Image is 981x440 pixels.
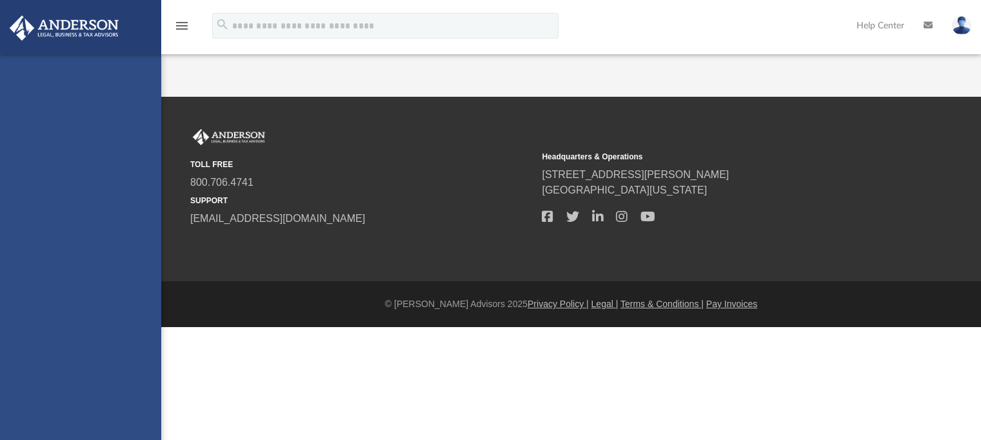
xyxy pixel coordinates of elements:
[215,17,230,32] i: search
[190,177,253,188] a: 800.706.4741
[174,25,190,34] a: menu
[528,299,589,309] a: Privacy Policy |
[542,169,729,180] a: [STREET_ADDRESS][PERSON_NAME]
[706,299,757,309] a: Pay Invoices
[542,185,707,195] a: [GEOGRAPHIC_DATA][US_STATE]
[6,15,123,41] img: Anderson Advisors Platinum Portal
[190,129,268,146] img: Anderson Advisors Platinum Portal
[161,297,981,311] div: © [PERSON_NAME] Advisors 2025
[190,195,533,206] small: SUPPORT
[952,16,971,35] img: User Pic
[190,213,365,224] a: [EMAIL_ADDRESS][DOMAIN_NAME]
[591,299,619,309] a: Legal |
[542,151,884,163] small: Headquarters & Operations
[620,299,704,309] a: Terms & Conditions |
[190,159,533,170] small: TOLL FREE
[174,18,190,34] i: menu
